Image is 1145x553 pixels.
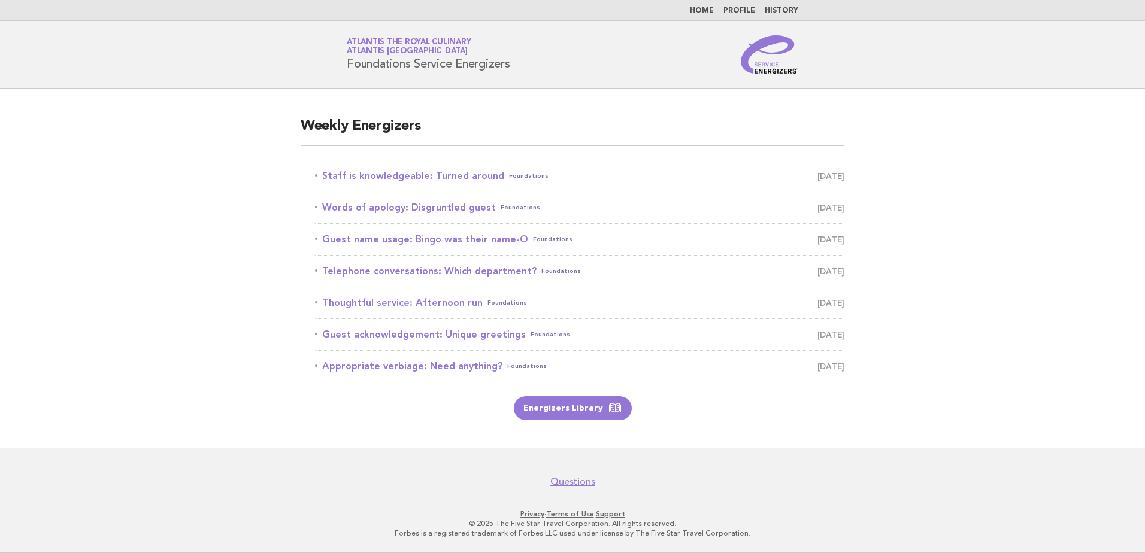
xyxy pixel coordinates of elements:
a: Support [596,510,625,518]
span: Atlantis [GEOGRAPHIC_DATA] [347,48,468,56]
a: Questions [550,476,595,488]
span: [DATE] [817,326,844,343]
p: © 2025 The Five Star Travel Corporation. All rights reserved. [206,519,939,528]
span: [DATE] [817,294,844,311]
a: Atlantis the Royal CulinaryAtlantis [GEOGRAPHIC_DATA] [347,38,471,55]
a: History [765,7,798,14]
span: [DATE] [817,263,844,279]
p: Forbes is a registered trademark of Forbes LLC used under license by The Five Star Travel Corpora... [206,528,939,538]
h2: Weekly Energizers [301,117,844,146]
span: Foundations [531,326,570,343]
a: Energizers Library [514,396,632,420]
span: Foundations [501,199,540,216]
a: Profile [723,7,755,14]
a: Thoughtful service: Afternoon runFoundations [DATE] [315,294,844,311]
h1: Foundations Service Energizers [347,39,510,70]
span: [DATE] [817,199,844,216]
a: Appropriate verbiage: Need anything?Foundations [DATE] [315,358,844,375]
span: [DATE] [817,231,844,248]
span: Foundations [533,231,572,248]
span: [DATE] [817,358,844,375]
a: Guest name usage: Bingo was their name-OFoundations [DATE] [315,231,844,248]
a: Staff is knowledgeable: Turned aroundFoundations [DATE] [315,168,844,184]
p: · · [206,509,939,519]
a: Home [690,7,714,14]
a: Privacy [520,510,544,518]
span: Foundations [509,168,549,184]
img: Service Energizers [741,35,798,74]
span: [DATE] [817,168,844,184]
span: Foundations [507,358,547,375]
a: Telephone conversations: Which department?Foundations [DATE] [315,263,844,279]
a: Guest acknowledgement: Unique greetingsFoundations [DATE] [315,326,844,343]
a: Words of apology: Disgruntled guestFoundations [DATE] [315,199,844,216]
a: Terms of Use [546,510,594,518]
span: Foundations [541,263,581,279]
span: Foundations [487,294,527,311]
